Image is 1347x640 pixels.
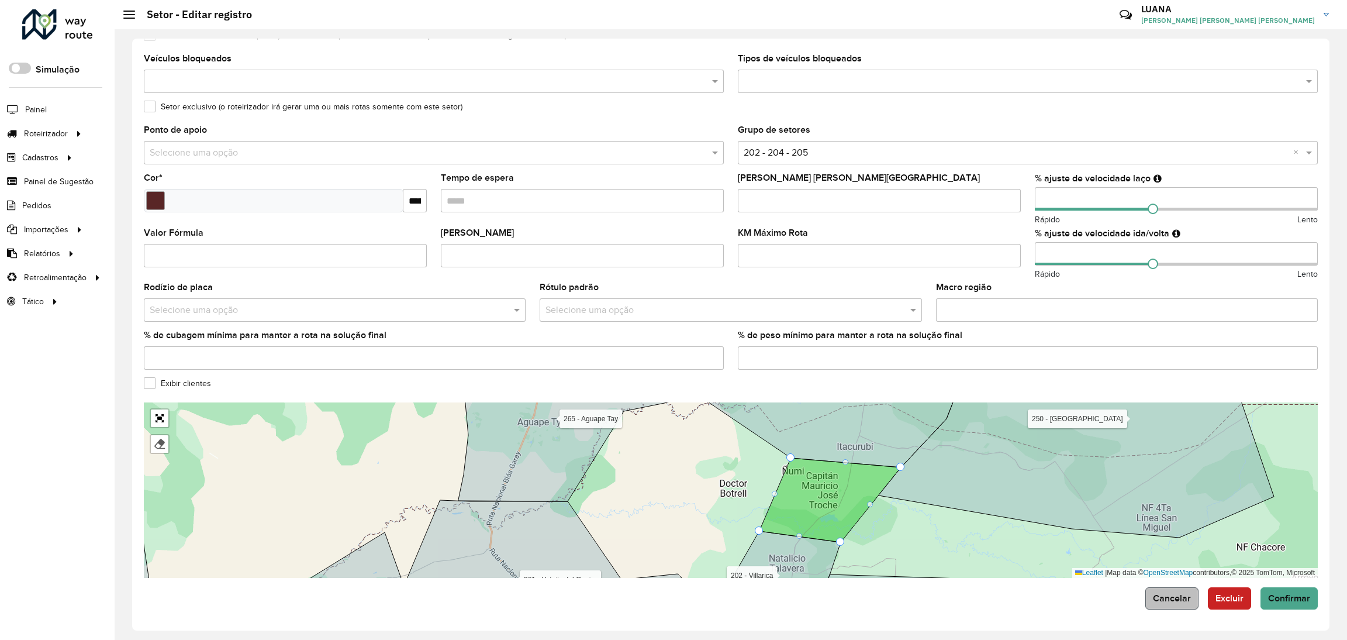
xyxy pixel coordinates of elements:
label: [PERSON_NAME] [441,226,514,240]
label: Exibir clientes [144,377,211,390]
label: Valor Fórmula [144,226,203,240]
h3: LUANA [1141,4,1315,15]
span: Importações [24,223,68,236]
h2: Setor - Editar registro [135,8,252,21]
span: Lento [1297,268,1318,280]
div: Remover camada(s) [151,435,168,453]
a: OpenStreetMap [1144,569,1193,577]
button: Confirmar [1260,587,1318,610]
label: Ponto de apoio [144,123,207,137]
label: Grupo de setores [738,123,810,137]
label: % de cubagem mínima para manter a rota na solução final [144,328,386,342]
label: Tipos de veículos bloqueados [738,51,862,66]
label: Macro região [936,280,992,294]
span: Cadastros [22,152,58,164]
label: KM Máximo Rota [738,226,808,240]
span: Clear all [1293,146,1303,160]
label: Veículos bloqueados [144,51,232,66]
em: Ajuste de velocidade do veículo entre a saída do depósito até o primeiro cliente e a saída do últ... [1172,229,1180,238]
span: Retroalimentação [24,271,87,284]
label: Rodízio de placa [144,280,213,294]
span: Rápido [1035,268,1060,280]
label: Tempo de espera [441,171,514,185]
em: Ajuste de velocidade do veículo entre clientes [1153,174,1162,183]
span: Roteirizador [24,128,68,140]
input: Select a color [146,191,165,210]
span: Tático [22,295,44,308]
button: Cancelar [1145,587,1199,610]
span: Lento [1297,214,1318,226]
a: Contato Rápido [1113,2,1138,27]
div: Map data © contributors,© 2025 TomTom, Microsoft [1072,568,1318,578]
label: Setor exclusivo (o roteirizador irá gerar uma ou mais rotas somente com este setor) [144,101,462,113]
span: Rápido [1035,214,1060,226]
span: Cancelar [1153,593,1191,603]
a: Abrir mapa em tela cheia [151,410,168,427]
label: Rótulo padrão [540,280,599,294]
label: Simulação [36,63,80,77]
label: Cor [144,171,163,185]
span: Painel [25,104,47,116]
label: [PERSON_NAME] [PERSON_NAME][GEOGRAPHIC_DATA] [738,171,980,185]
span: | [1105,569,1107,577]
span: Relatórios [24,247,60,260]
label: % ajuste de velocidade ida/volta [1035,226,1169,240]
button: Excluir [1208,587,1251,610]
span: [PERSON_NAME] [PERSON_NAME] [PERSON_NAME] [1141,15,1315,26]
span: Excluir [1215,593,1244,603]
span: Painel de Sugestão [24,176,94,188]
span: Pedidos [22,199,51,212]
label: % ajuste de velocidade laço [1035,171,1151,185]
label: % de peso mínimo para manter a rota na solução final [738,328,962,342]
a: Leaflet [1075,569,1103,577]
span: Confirmar [1268,593,1310,603]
